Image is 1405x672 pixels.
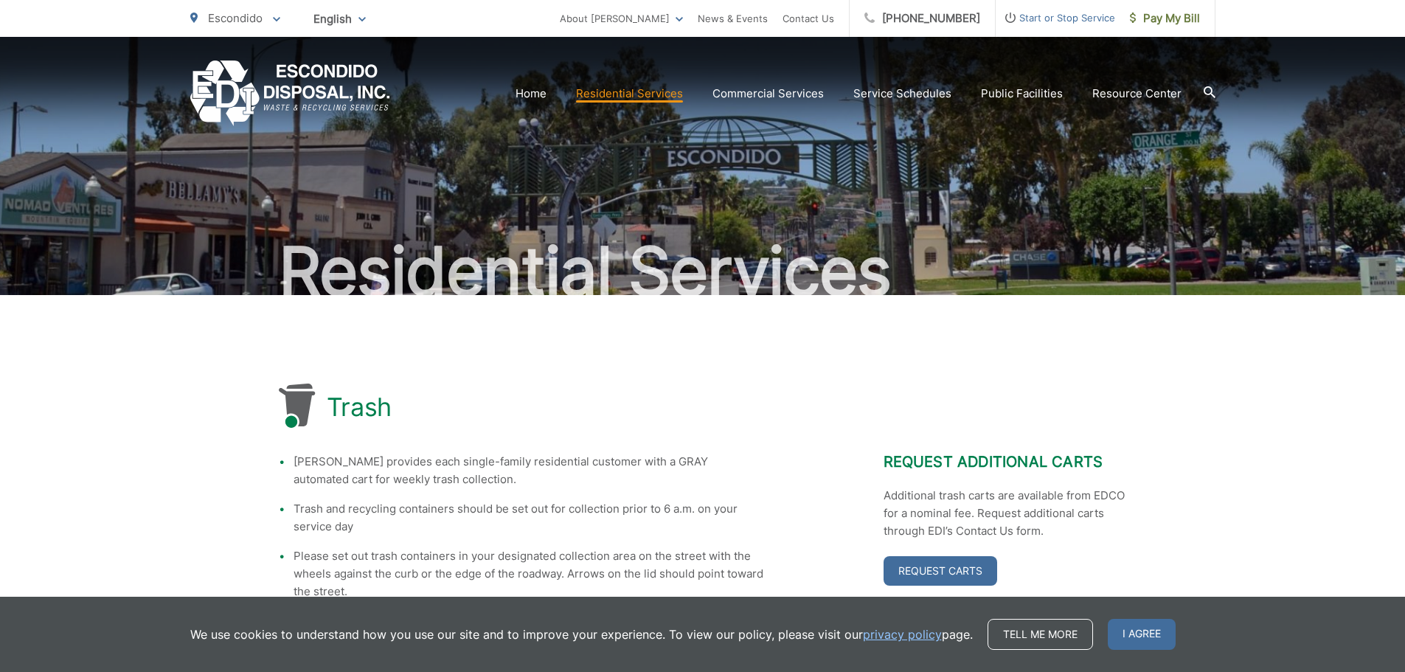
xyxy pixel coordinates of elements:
h2: Residential Services [190,235,1215,308]
a: Service Schedules [853,85,951,103]
a: Request Carts [884,556,997,586]
a: Public Facilities [981,85,1063,103]
li: Please set out trash containers in your designated collection area on the street with the wheels ... [294,547,766,600]
a: privacy policy [863,626,942,643]
a: Commercial Services [712,85,824,103]
h1: Trash [327,392,392,422]
span: Escondido [208,11,263,25]
p: Additional trash carts are available from EDCO for a nominal fee. Request additional carts throug... [884,487,1127,540]
li: Trash and recycling containers should be set out for collection prior to 6 a.m. on your service day [294,500,766,536]
a: About [PERSON_NAME] [560,10,683,27]
a: News & Events [698,10,768,27]
a: Resource Center [1092,85,1182,103]
span: English [302,6,377,32]
a: Residential Services [576,85,683,103]
a: EDCD logo. Return to the homepage. [190,60,390,126]
span: Pay My Bill [1130,10,1200,27]
span: I agree [1108,619,1176,650]
a: Contact Us [783,10,834,27]
li: [PERSON_NAME] provides each single-family residential customer with a GRAY automated cart for wee... [294,453,766,488]
h2: Request Additional Carts [884,453,1127,471]
a: Tell me more [988,619,1093,650]
a: Home [516,85,547,103]
p: We use cookies to understand how you use our site and to improve your experience. To view our pol... [190,626,973,643]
